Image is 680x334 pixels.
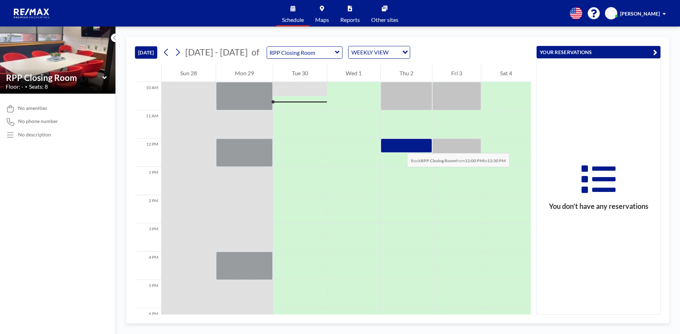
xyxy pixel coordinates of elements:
div: 10 AM [135,82,161,110]
div: 12 PM [135,139,161,167]
input: RPP Closing Room [6,72,102,83]
span: Maps [315,17,329,23]
div: 3 PM [135,223,161,252]
span: No phone number [18,118,58,124]
span: • [25,84,27,89]
div: 11 AM [135,110,161,139]
span: Seats: 8 [29,83,48,90]
div: Mon 29 [216,64,273,82]
span: WEEKLY VIEW [350,48,390,57]
div: Search for option [348,46,410,58]
span: [DATE] - [DATE] [185,47,248,57]
span: Other sites [371,17,398,23]
div: Thu 2 [381,64,432,82]
button: YOUR RESERVATIONS [537,46,661,58]
div: 5 PM [135,280,161,308]
div: No description [18,131,51,138]
div: 1 PM [135,167,161,195]
span: of [251,47,259,58]
span: Schedule [282,17,304,23]
input: Search for option [391,48,398,57]
span: No amenities [18,105,47,111]
span: [PERSON_NAME] [620,11,660,17]
span: Book from to [407,153,510,167]
div: 4 PM [135,252,161,280]
div: Wed 1 [327,64,381,82]
img: organization-logo [11,6,52,20]
input: RPP Closing Room [267,47,335,58]
b: 12:30 PM [487,158,506,163]
button: [DATE] [135,46,157,59]
h3: You don’t have any reservations [537,202,660,211]
div: Sun 28 [161,64,216,82]
div: Fri 3 [432,64,481,82]
div: 2 PM [135,195,161,223]
span: SS [608,10,614,17]
span: Reports [340,17,360,23]
b: RPP Closing Room [421,158,456,163]
div: Tue 30 [273,64,327,82]
b: 12:00 PM [465,158,483,163]
span: Floor: - [6,83,23,90]
div: Sat 4 [481,64,531,82]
